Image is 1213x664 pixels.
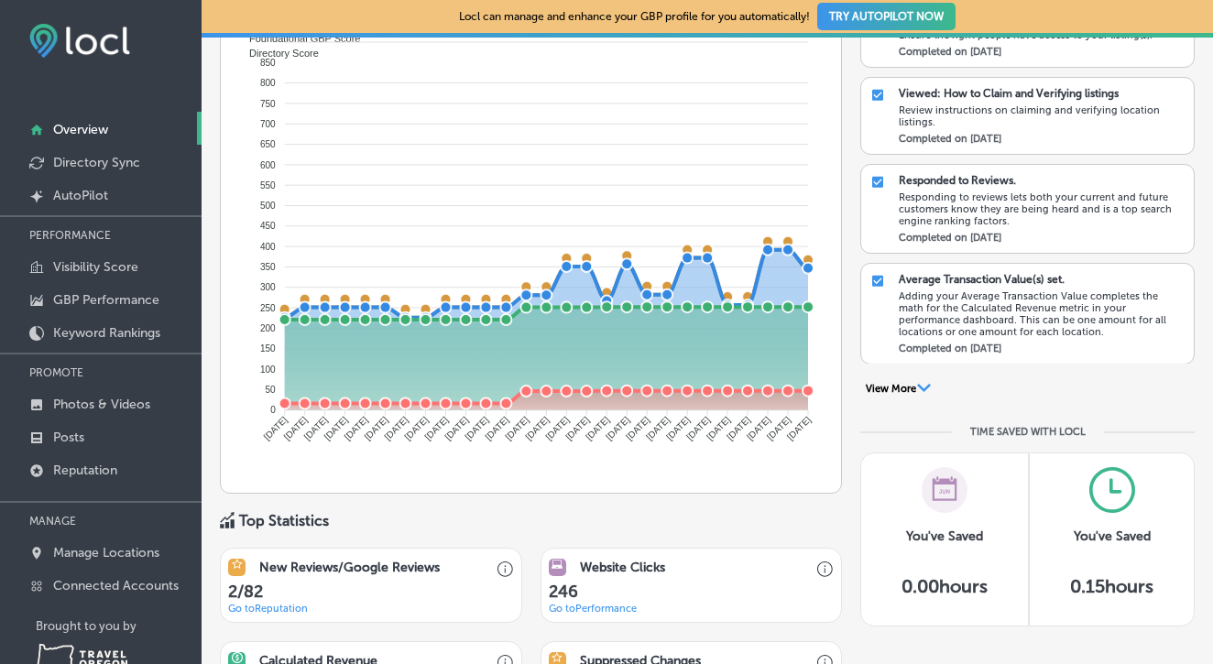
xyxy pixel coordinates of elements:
[260,242,276,252] tspan: 400
[53,259,138,275] p: Visibility Score
[443,414,470,441] tspan: [DATE]
[302,414,330,441] tspan: [DATE]
[644,414,672,441] tspan: [DATE]
[584,414,611,441] tspan: [DATE]
[765,414,792,441] tspan: [DATE]
[906,528,983,544] h3: You've Saved
[422,414,450,441] tspan: [DATE]
[1070,575,1153,597] h5: 0.15 hours
[899,133,1001,145] label: Completed on [DATE]
[604,414,631,441] tspan: [DATE]
[503,414,530,441] tspan: [DATE]
[228,603,308,615] a: Go toReputation
[239,512,329,529] div: Top Statistics
[260,139,276,149] tspan: 650
[260,365,276,375] tspan: 100
[785,414,813,441] tspan: [DATE]
[260,99,276,109] tspan: 750
[563,414,591,441] tspan: [DATE]
[260,323,276,333] tspan: 200
[343,414,370,441] tspan: [DATE]
[29,24,130,58] img: fda3e92497d09a02dc62c9cd864e3231.png
[899,290,1185,338] div: Adding your Average Transaction Value completes the math for the Calculated Revenue metric in you...
[235,33,360,44] span: Foundational GBP Score
[523,414,551,441] tspan: [DATE]
[664,414,692,441] tspan: [DATE]
[899,87,1119,100] p: Viewed: How to Claim and Verifying listings
[53,122,108,137] p: Overview
[970,426,1086,438] div: TIME SAVED WITH LOCL
[259,560,440,575] h3: New Reviews/Google Reviews
[322,414,350,441] tspan: [DATE]
[1074,528,1151,544] h3: You've Saved
[36,619,202,633] p: Brought to you by
[899,343,1001,354] label: Completed on [DATE]
[260,282,276,292] tspan: 300
[543,414,571,441] tspan: [DATE]
[53,578,179,593] p: Connected Accounts
[53,188,108,203] p: AutoPilot
[899,273,1065,286] p: Average Transaction Value(s) set.
[260,303,276,313] tspan: 250
[383,414,410,441] tspan: [DATE]
[53,397,150,412] p: Photos & Videos
[899,232,1001,244] label: Completed on [DATE]
[580,560,665,575] h3: Website Clicks
[817,3,956,30] button: TRY AUTOPILOT NOW
[260,343,276,354] tspan: 150
[266,385,277,395] tspan: 50
[260,119,276,129] tspan: 700
[899,46,1001,58] label: Completed on [DATE]
[549,603,637,615] a: Go toPerformance
[483,414,510,441] tspan: [DATE]
[463,414,490,441] tspan: [DATE]
[260,78,276,88] tspan: 800
[899,191,1185,227] div: Responding to reviews lets both your current and future customers know they are being heard and i...
[260,58,276,68] tspan: 850
[899,104,1185,128] div: Review instructions on claiming and verifying location listings.
[260,262,276,272] tspan: 350
[899,174,1016,187] p: Responded to Reviews.
[902,575,988,597] h5: 0.00 hours
[262,414,290,441] tspan: [DATE]
[860,382,936,398] button: View More
[624,414,651,441] tspan: [DATE]
[53,292,159,308] p: GBP Performance
[549,582,834,602] h1: 246
[684,414,712,441] tspan: [DATE]
[270,405,276,415] tspan: 0
[260,221,276,231] tspan: 450
[260,201,276,211] tspan: 500
[53,325,160,341] p: Keyword Rankings
[53,155,140,170] p: Directory Sync
[260,160,276,170] tspan: 600
[228,582,513,602] h1: 2/82
[53,430,84,445] p: Posts
[402,414,430,441] tspan: [DATE]
[282,414,310,441] tspan: [DATE]
[745,414,772,441] tspan: [DATE]
[53,463,117,478] p: Reputation
[725,414,752,441] tspan: [DATE]
[53,545,159,561] p: Manage Locations
[260,180,276,190] tspan: 550
[363,414,390,441] tspan: [DATE]
[705,414,732,441] tspan: [DATE]
[235,48,319,59] span: Directory Score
